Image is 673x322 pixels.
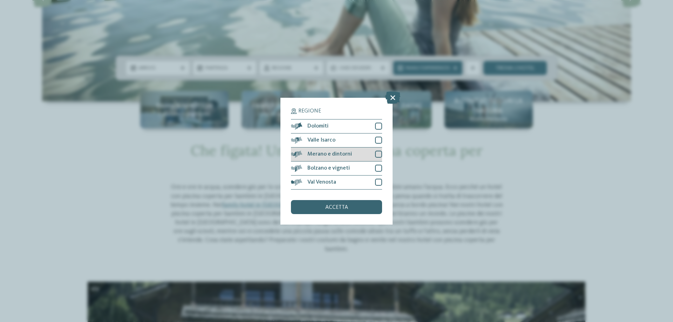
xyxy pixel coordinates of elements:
[307,137,335,143] span: Valle Isarco
[325,205,348,210] span: accetta
[298,108,321,114] span: Regione
[307,179,336,185] span: Val Venosta
[307,151,352,157] span: Merano e dintorni
[307,165,350,171] span: Bolzano e vigneti
[307,123,328,129] span: Dolomiti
